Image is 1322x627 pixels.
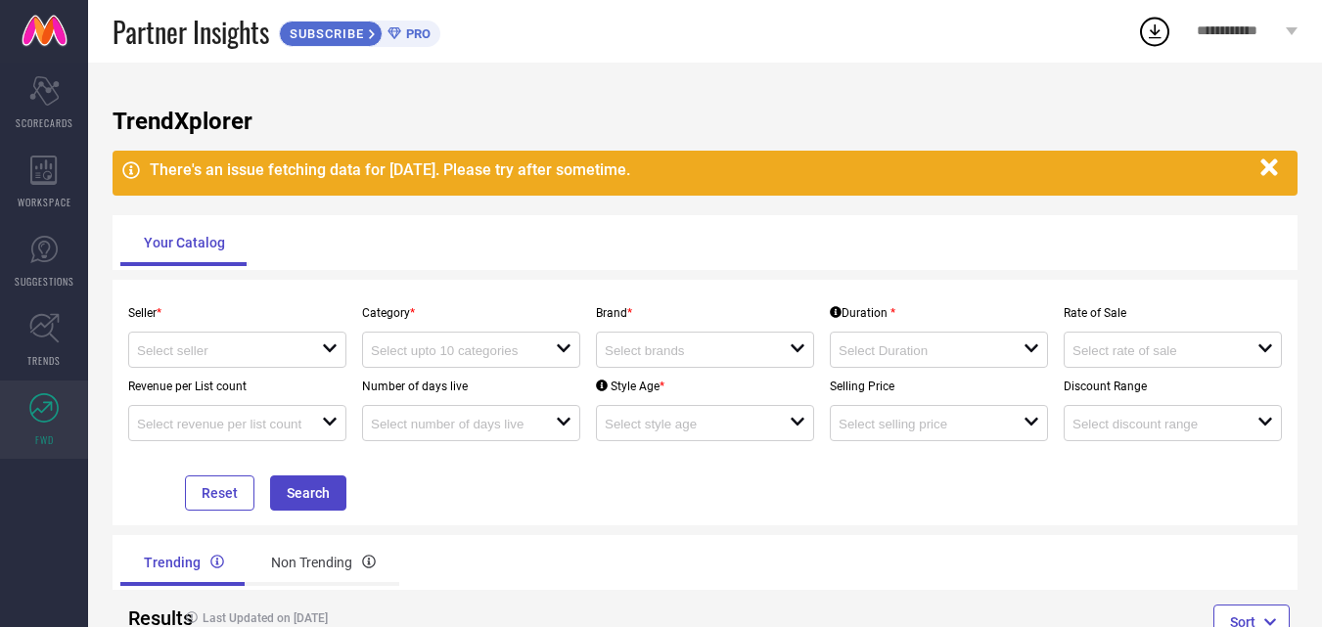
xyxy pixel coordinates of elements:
[371,417,537,431] input: Select number of days live
[137,417,303,431] input: Select revenue per list count
[605,343,771,358] input: Select brands
[1064,306,1282,320] p: Rate of Sale
[1072,417,1239,431] input: Select discount range
[839,343,1005,358] input: Select Duration
[185,475,254,511] button: Reset
[248,539,399,586] div: Non Trending
[362,380,580,393] p: Number of days live
[839,417,1005,431] input: Select selling price
[596,380,664,393] div: Style Age
[128,380,346,393] p: Revenue per List count
[128,306,346,320] p: Seller
[137,343,303,358] input: Select seller
[270,475,346,511] button: Search
[1072,343,1239,358] input: Select rate of sale
[830,380,1048,393] p: Selling Price
[280,26,369,41] span: SUBSCRIBE
[15,274,74,289] span: SUGGESTIONS
[35,432,54,447] span: FWD
[16,115,73,130] span: SCORECARDS
[830,306,895,320] div: Duration
[113,12,269,52] span: Partner Insights
[150,160,1251,179] div: There's an issue fetching data for [DATE]. Please try after sometime.
[1137,14,1172,49] div: Open download list
[279,16,440,47] a: SUBSCRIBEPRO
[371,343,537,358] input: Select upto 10 categories
[362,306,580,320] p: Category
[120,219,249,266] div: Your Catalog
[27,353,61,368] span: TRENDS
[605,417,771,431] input: Select style age
[18,195,71,209] span: WORKSPACE
[1064,380,1282,393] p: Discount Range
[176,611,641,625] h4: Last Updated on [DATE]
[120,539,248,586] div: Trending
[113,108,1298,135] h1: TrendXplorer
[596,306,814,320] p: Brand
[401,26,431,41] span: PRO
